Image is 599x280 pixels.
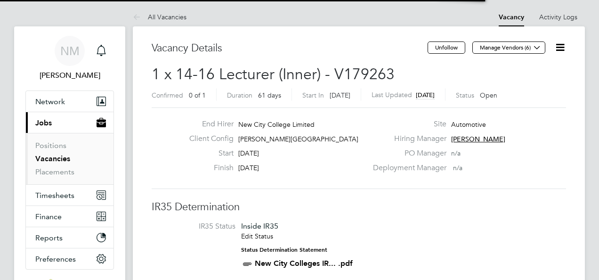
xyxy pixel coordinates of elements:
[372,91,412,99] label: Last Updated
[238,164,259,172] span: [DATE]
[367,119,446,129] label: Site
[451,149,461,157] span: n/a
[35,191,74,200] span: Timesheets
[480,91,497,99] span: Open
[453,164,462,172] span: n/a
[238,149,259,157] span: [DATE]
[367,134,446,144] label: Hiring Manager
[26,206,113,227] button: Finance
[35,97,65,106] span: Network
[227,91,252,99] label: Duration
[35,141,66,150] a: Positions
[35,118,52,127] span: Jobs
[451,120,486,129] span: Automotive
[241,222,278,231] span: Inside IR35
[456,91,474,99] label: Status
[189,91,206,99] span: 0 of 1
[182,134,234,144] label: Client Config
[35,233,63,242] span: Reports
[35,212,62,221] span: Finance
[182,163,234,173] label: Finish
[255,259,353,268] a: New City Colleges IR... .pdf
[26,133,113,184] div: Jobs
[238,120,315,129] span: New City College Limited
[539,13,577,21] a: Activity Logs
[35,154,70,163] a: Vacancies
[35,255,76,264] span: Preferences
[152,91,183,99] label: Confirmed
[35,167,74,176] a: Placements
[428,41,465,54] button: Unfollow
[161,222,235,231] label: IR35 Status
[451,135,505,143] span: [PERSON_NAME]
[302,91,324,99] label: Start In
[152,200,566,214] h3: IR35 Determination
[133,13,186,21] a: All Vacancies
[26,112,113,133] button: Jobs
[182,148,234,158] label: Start
[26,91,113,112] button: Network
[26,248,113,269] button: Preferences
[241,232,273,240] a: Edit Status
[26,185,113,206] button: Timesheets
[60,45,80,57] span: NM
[25,70,114,81] span: Nathan Morris
[367,163,446,173] label: Deployment Manager
[26,227,113,248] button: Reports
[241,247,327,253] strong: Status Determination Statement
[182,119,234,129] label: End Hirer
[472,41,545,54] button: Manage Vendors (6)
[499,13,524,21] a: Vacancy
[152,41,428,55] h3: Vacancy Details
[416,91,435,99] span: [DATE]
[367,148,446,158] label: PO Manager
[152,65,395,83] span: 1 x 14-16 Lecturer (Inner) - V179263
[258,91,281,99] span: 61 days
[330,91,350,99] span: [DATE]
[25,36,114,81] a: NM[PERSON_NAME]
[238,135,358,143] span: [PERSON_NAME][GEOGRAPHIC_DATA]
